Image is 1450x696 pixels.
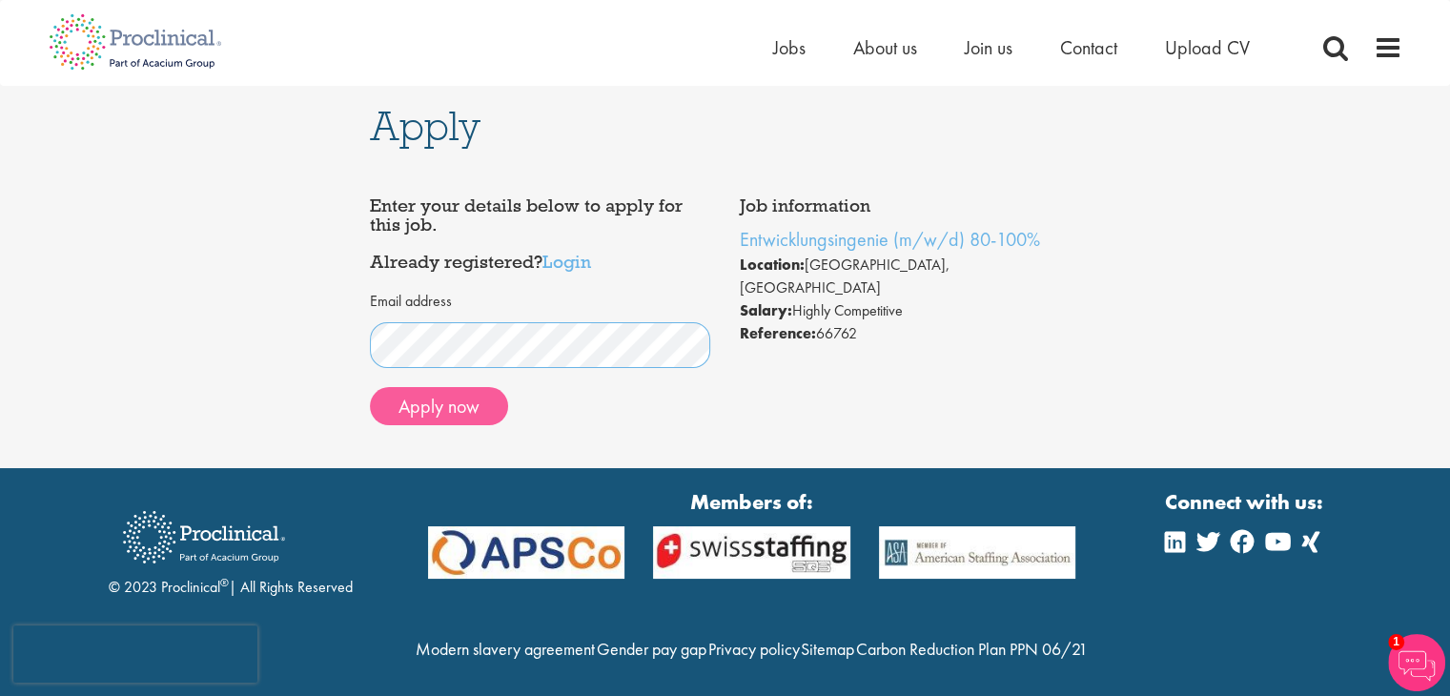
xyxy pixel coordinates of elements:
a: Sitemap [801,638,854,660]
strong: Connect with us: [1165,487,1327,517]
strong: Salary: [740,300,792,320]
a: Entwicklungsingenie (m/w/d) 80-100% [740,227,1040,252]
strong: Members of: [428,487,1076,517]
button: Apply now [370,387,508,425]
img: APSCo [865,526,1091,579]
li: Highly Competitive [740,299,1081,322]
img: Proclinical Recruitment [109,498,299,577]
a: Modern slavery agreement [416,638,595,660]
a: Login [542,250,591,273]
a: Contact [1060,35,1117,60]
h4: Enter your details below to apply for this job. Already registered? [370,196,711,272]
strong: Location: [740,255,805,275]
img: Chatbot [1388,634,1445,691]
div: © 2023 Proclinical | All Rights Reserved [109,497,353,599]
a: About us [853,35,917,60]
a: Jobs [773,35,806,60]
iframe: reCAPTCHA [13,625,257,683]
a: Upload CV [1165,35,1250,60]
img: APSCo [414,526,640,579]
a: Gender pay gap [597,638,706,660]
sup: ® [220,575,229,590]
a: Privacy policy [707,638,799,660]
a: Join us [965,35,1012,60]
a: Carbon Reduction Plan PPN 06/21 [856,638,1088,660]
span: 1 [1388,634,1404,650]
label: Email address [370,291,452,313]
span: Apply [370,100,480,152]
li: 66762 [740,322,1081,345]
strong: Reference: [740,323,816,343]
h4: Job information [740,196,1081,215]
img: APSCo [639,526,865,579]
li: [GEOGRAPHIC_DATA], [GEOGRAPHIC_DATA] [740,254,1081,299]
